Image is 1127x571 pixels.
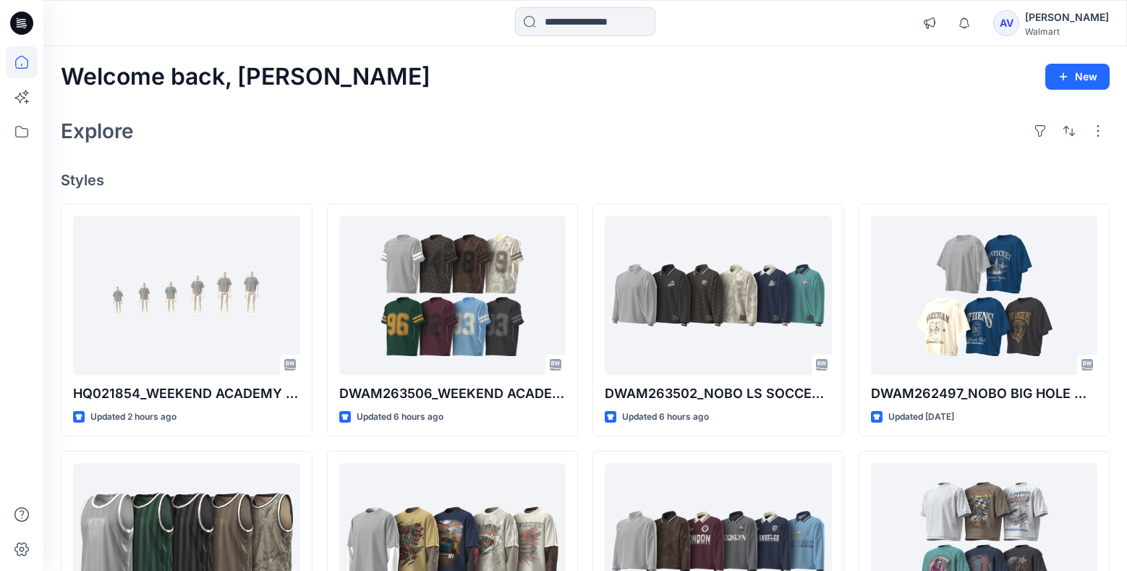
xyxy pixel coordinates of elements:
[339,384,566,404] p: DWAM263506_WEEKEND ACADEMY MESH FOOTBALL JERSEY
[61,172,1110,189] h4: Styles
[1045,64,1110,90] button: New
[605,384,832,404] p: DWAM263502_NOBO LS SOCCER JERSEY
[61,64,430,90] h2: Welcome back, [PERSON_NAME]
[622,410,709,425] p: Updated 6 hours ago
[357,410,443,425] p: Updated 6 hours ago
[888,410,954,425] p: Updated [DATE]
[871,384,1098,404] p: DWAM262497_NOBO BIG HOLE MESH TEE W- GRAPHIC
[605,216,832,375] a: DWAM263502_NOBO LS SOCCER JERSEY
[339,216,566,375] a: DWAM263506_WEEKEND ACADEMY MESH FOOTBALL JERSEY
[90,410,177,425] p: Updated 2 hours ago
[993,10,1019,36] div: AV
[1025,26,1109,37] div: Walmart
[1025,9,1109,26] div: [PERSON_NAME]
[61,119,134,143] h2: Explore
[73,216,300,375] a: HQ021854_WEEKEND ACADEMY TWEEN MESH TOP_SIZE SET
[73,384,300,404] p: HQ021854_WEEKEND ACADEMY TWEEN MESH TOP_SIZE SET
[871,216,1098,375] a: DWAM262497_NOBO BIG HOLE MESH TEE W- GRAPHIC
